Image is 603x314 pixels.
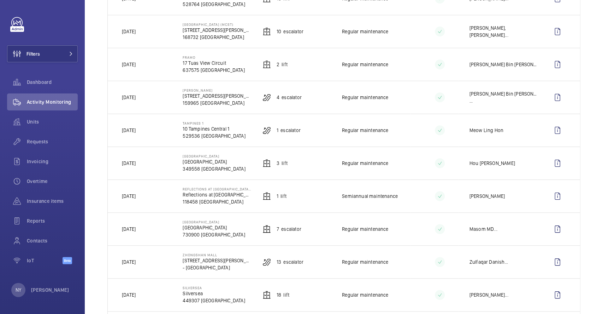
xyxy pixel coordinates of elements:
[122,193,136,200] p: [DATE]
[469,24,538,39] div: ...
[469,291,508,298] div: ...
[183,257,251,264] p: [STREET_ADDRESS][PERSON_NAME]
[342,94,388,101] p: Regular maintenance
[469,32,505,39] p: [PERSON_NAME]
[183,92,251,99] p: [STREET_ADDRESS][PERSON_NAME]
[469,225,497,233] div: ...
[342,193,398,200] p: Semiannual maintenance
[342,291,388,298] p: Regular maintenance
[469,160,515,167] p: Hou [PERSON_NAME]
[262,192,271,200] img: elevator.svg
[16,286,21,293] p: NY
[183,253,251,257] p: Zhongshan Mall
[277,225,301,233] p: 7 Escalator
[342,28,388,35] p: Regular maintenance
[277,160,288,167] p: 3 Lift
[7,45,78,62] button: Filters
[469,258,508,266] div: ...
[342,160,388,167] p: Regular maintenance
[183,55,244,59] p: Framo
[469,127,503,134] p: Meow Ling Hon
[27,217,78,224] span: Reports
[183,297,245,304] p: 449307 [GEOGRAPHIC_DATA]
[122,28,136,35] p: [DATE]
[469,291,505,298] p: [PERSON_NAME]
[183,220,245,224] p: [GEOGRAPHIC_DATA]
[27,158,78,165] span: Invoicing
[27,98,78,105] span: Activity Monitoring
[469,24,506,32] p: [PERSON_NAME] ,
[183,231,245,238] p: 730900 [GEOGRAPHIC_DATA]
[342,61,388,68] p: Regular maintenance
[183,158,245,165] p: [GEOGRAPHIC_DATA]
[122,258,136,266] p: [DATE]
[262,93,271,102] img: escalator.svg
[183,22,251,27] p: [GEOGRAPHIC_DATA] (MCST)
[262,258,271,266] img: escalator.svg
[27,178,78,185] span: Overtime
[183,132,245,139] p: 529536 [GEOGRAPHIC_DATA]
[27,257,63,264] span: IoT
[183,99,251,107] p: 159965 [GEOGRAPHIC_DATA]
[183,154,245,158] p: [GEOGRAPHIC_DATA]
[183,34,251,41] p: 168732 [GEOGRAPHIC_DATA]
[342,127,388,134] p: Regular maintenance
[183,264,251,271] p: - [GEOGRAPHIC_DATA]
[31,286,69,293] p: [PERSON_NAME]
[262,60,271,69] img: elevator.svg
[262,291,271,299] img: elevator.svg
[122,225,136,233] p: [DATE]
[469,90,538,97] p: [PERSON_NAME] Bin [PERSON_NAME]
[63,257,72,264] span: Beta
[183,224,245,231] p: [GEOGRAPHIC_DATA]
[27,198,78,205] span: Insurance items
[27,138,78,145] span: Requests
[122,160,136,167] p: [DATE]
[183,125,245,132] p: 10 Tampines Central 1
[277,127,301,134] p: 1 Escalator
[183,121,245,125] p: Tampines 1
[469,193,505,200] p: [PERSON_NAME]
[26,50,40,57] span: Filters
[342,225,388,233] p: Regular maintenance
[469,61,538,68] p: [PERSON_NAME] Bin [PERSON_NAME]
[183,290,245,297] p: Silversea
[183,191,251,198] p: Reflections at [GEOGRAPHIC_DATA][PERSON_NAME]
[183,1,245,8] p: 528764 [GEOGRAPHIC_DATA]
[183,27,251,34] p: [STREET_ADDRESS][PERSON_NAME]
[183,198,251,205] p: 118458 [GEOGRAPHIC_DATA]
[342,258,388,266] p: Regular maintenance
[469,225,494,233] p: Masom MD
[277,61,288,68] p: 2 Lift
[277,28,303,35] p: 10 Escalator
[183,286,245,290] p: Silversea
[262,27,271,36] img: elevator.svg
[277,291,289,298] p: 18 Lift
[122,94,136,101] p: [DATE]
[27,237,78,244] span: Contacts
[277,94,302,101] p: 4 Escalator
[183,67,244,74] p: 637575 [GEOGRAPHIC_DATA]
[183,165,245,172] p: 349558 [GEOGRAPHIC_DATA]
[122,291,136,298] p: [DATE]
[183,187,251,191] p: REFLECTIONS AT [GEOGRAPHIC_DATA][PERSON_NAME] (RBC)
[262,126,271,135] img: escalator.svg
[27,79,78,86] span: Dashboard
[122,127,136,134] p: [DATE]
[262,159,271,167] img: elevator.svg
[183,88,251,92] p: [PERSON_NAME]
[469,258,505,266] p: Zulfaqar Danish
[122,61,136,68] p: [DATE]
[183,59,244,67] p: 17 Tuas View Circuit
[277,193,286,200] p: 1 Lift
[262,225,271,233] img: elevator.svg
[27,118,78,125] span: Units
[277,258,303,266] p: 13 Escalator
[469,90,538,104] div: ...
